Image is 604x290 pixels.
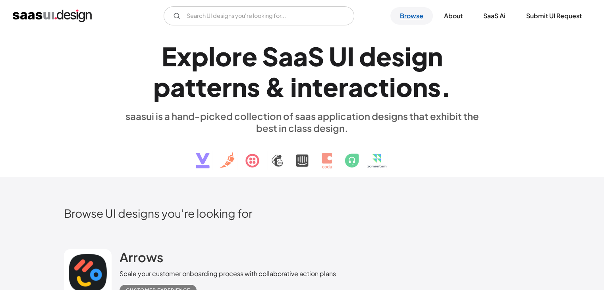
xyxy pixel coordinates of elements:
[164,6,354,25] form: Email Form
[120,110,485,134] div: saasui is a hand-picked collection of saas application designs that exhibit the best in class des...
[363,72,378,102] div: c
[290,72,297,102] div: i
[405,41,411,72] div: i
[329,41,347,72] div: U
[378,72,389,102] div: t
[297,72,312,102] div: n
[278,41,293,72] div: a
[222,72,232,102] div: r
[338,72,348,102] div: r
[196,72,206,102] div: t
[64,206,540,220] h2: Browse UI designs you’re looking for
[434,7,472,25] a: About
[312,72,323,102] div: t
[185,72,196,102] div: t
[170,72,185,102] div: a
[293,41,308,72] div: a
[396,72,413,102] div: o
[413,72,428,102] div: n
[247,72,260,102] div: s
[308,41,324,72] div: S
[392,41,405,72] div: s
[153,72,170,102] div: p
[215,41,232,72] div: o
[428,72,441,102] div: s
[348,72,363,102] div: a
[390,7,433,25] a: Browse
[120,269,336,278] div: Scale your customer onboarding process with collaborative action plans
[164,6,354,25] input: Search UI designs you're looking for...
[208,41,215,72] div: l
[441,72,451,102] div: .
[411,41,428,72] div: g
[262,41,278,72] div: S
[13,10,92,22] a: home
[347,41,354,72] div: I
[242,41,257,72] div: e
[389,72,396,102] div: i
[474,7,515,25] a: SaaS Ai
[265,72,286,102] div: &
[120,249,163,269] a: Arrows
[428,41,443,72] div: n
[206,72,222,102] div: e
[120,41,485,102] h1: Explore SaaS UI design patterns & interactions.
[232,72,247,102] div: n
[177,41,191,72] div: x
[120,249,163,265] h2: Arrows
[517,7,591,25] a: Submit UI Request
[182,134,423,175] img: text, icon, saas logo
[191,41,208,72] div: p
[162,41,177,72] div: E
[232,41,242,72] div: r
[359,41,376,72] div: d
[323,72,338,102] div: e
[376,41,392,72] div: e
